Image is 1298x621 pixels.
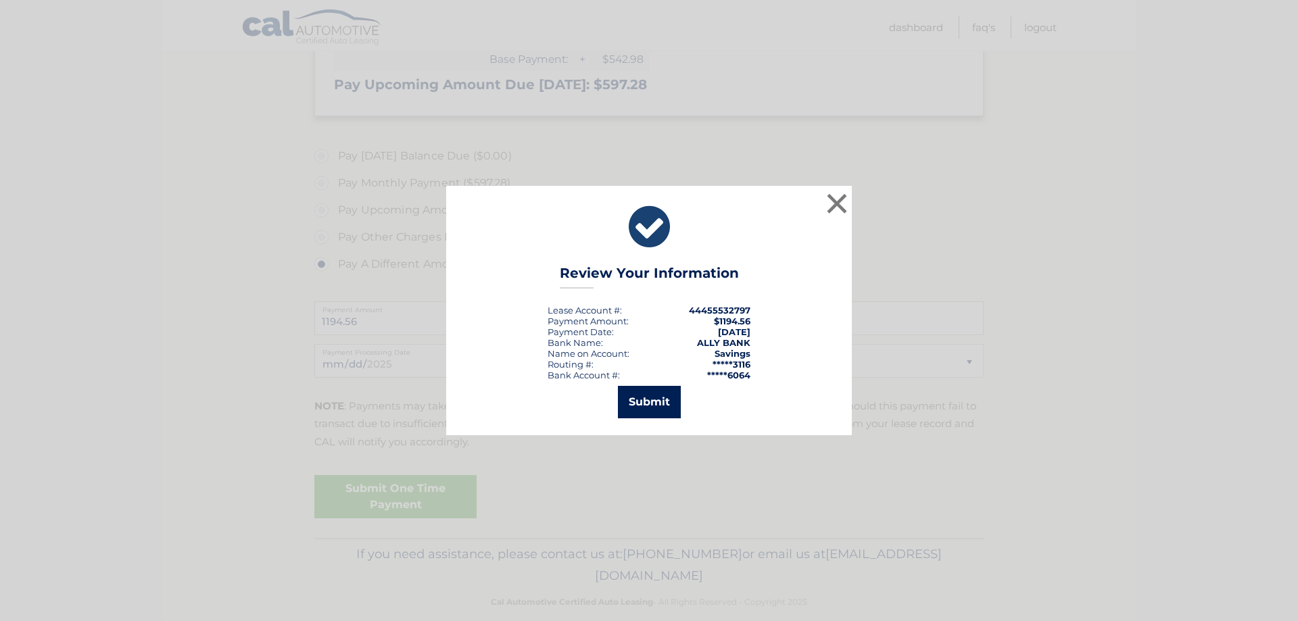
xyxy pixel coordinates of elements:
[560,265,739,289] h3: Review Your Information
[548,326,614,337] div: :
[548,359,594,370] div: Routing #:
[548,370,620,380] div: Bank Account #:
[715,348,750,359] strong: Savings
[548,337,603,348] div: Bank Name:
[718,326,750,337] span: [DATE]
[618,386,681,418] button: Submit
[548,305,622,316] div: Lease Account #:
[714,316,750,326] span: $1194.56
[689,305,750,316] strong: 44455532797
[548,326,612,337] span: Payment Date
[697,337,750,348] strong: ALLY BANK
[548,316,629,326] div: Payment Amount:
[823,190,850,217] button: ×
[548,348,629,359] div: Name on Account:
